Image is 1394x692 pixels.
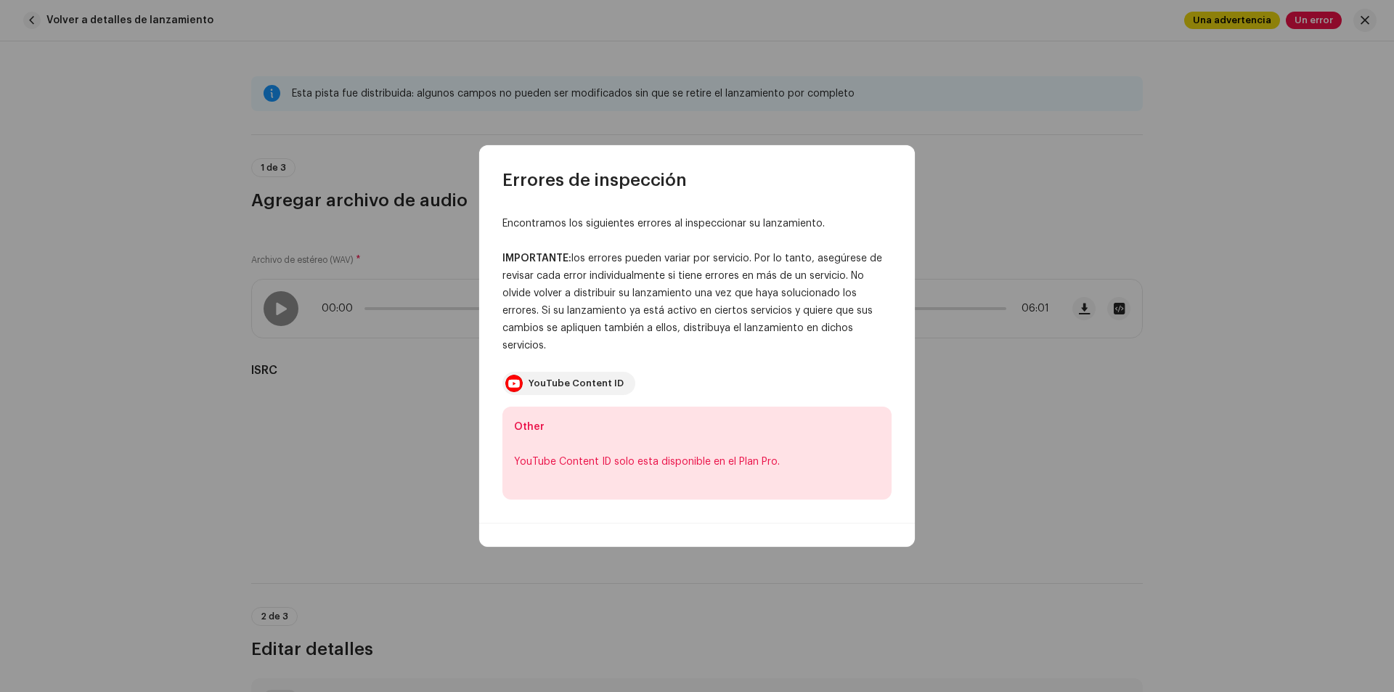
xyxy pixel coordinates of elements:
[502,250,892,354] div: los errores pueden variar por servicio. Por lo tanto, asegúrese de revisar cada error individualm...
[502,168,687,192] span: Errores de inspección
[502,253,571,264] strong: IMPORTANTE:
[529,378,624,389] div: YouTube Content ID
[502,215,892,232] div: Encontramos los siguientes errores al inspeccionar su lanzamiento.
[514,453,880,471] div: YouTube Content ID solo esta disponible en el Plan Pro.
[514,422,545,432] b: Other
